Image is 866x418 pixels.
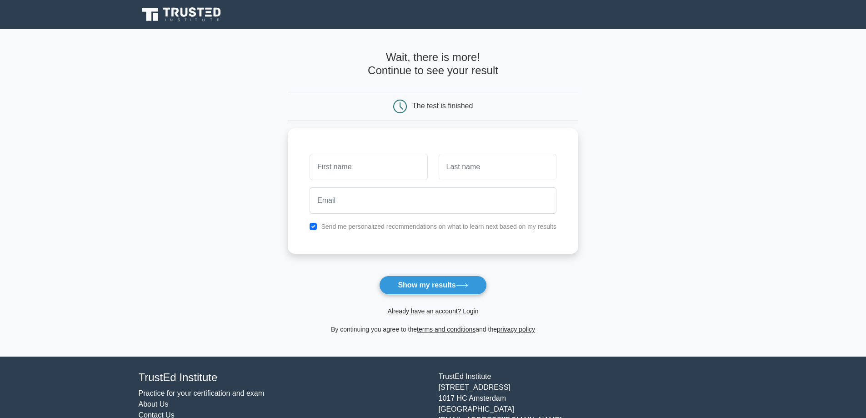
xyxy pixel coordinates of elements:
label: Send me personalized recommendations on what to learn next based on my results [321,223,556,230]
h4: TrustEd Institute [139,371,428,384]
button: Show my results [379,276,486,295]
a: privacy policy [497,326,535,333]
a: Practice for your certification and exam [139,389,265,397]
input: Last name [439,154,556,180]
a: Already have an account? Login [387,307,478,315]
div: The test is finished [412,102,473,110]
h4: Wait, there is more! Continue to see your result [288,51,578,77]
a: terms and conditions [417,326,476,333]
input: First name [310,154,427,180]
div: By continuing you agree to the and the [282,324,584,335]
a: About Us [139,400,169,408]
input: Email [310,187,556,214]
